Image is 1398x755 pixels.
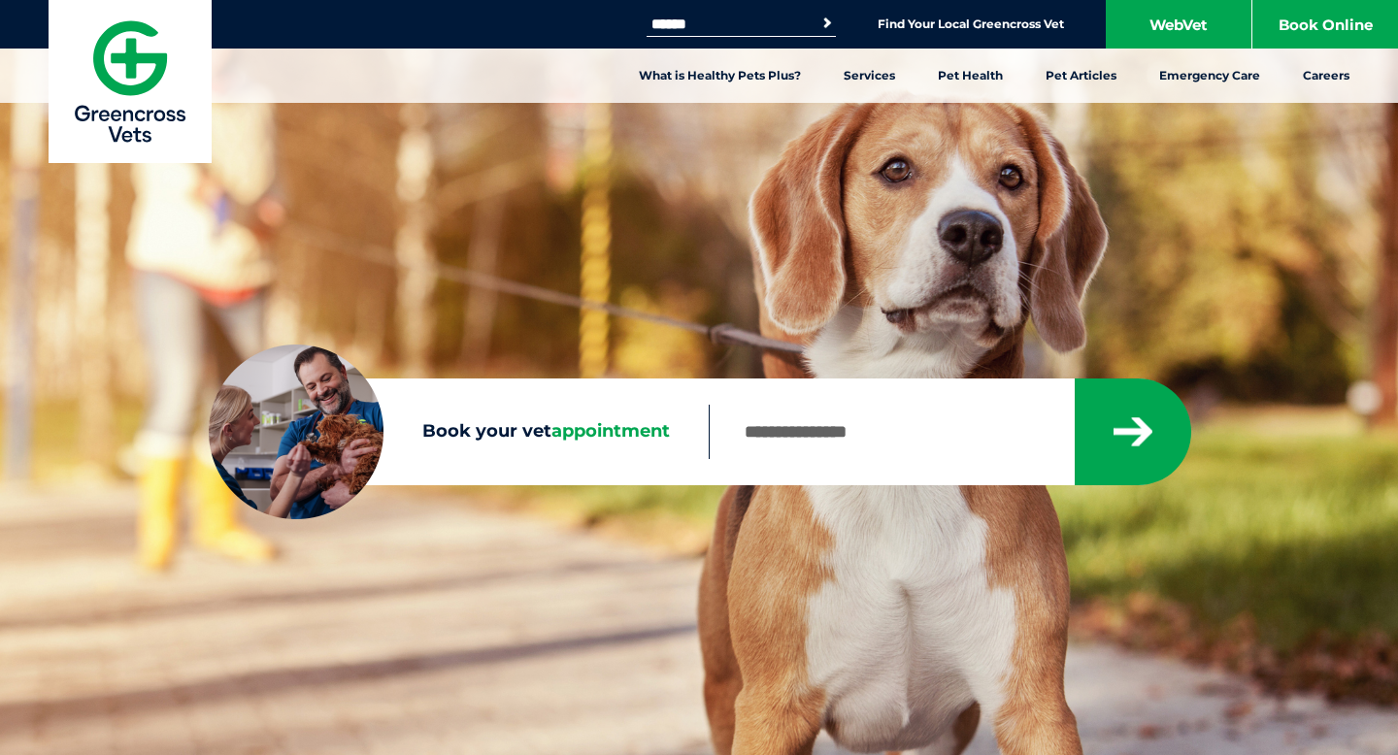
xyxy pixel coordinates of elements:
a: Pet Articles [1024,49,1138,103]
button: Search [817,14,837,33]
a: Pet Health [916,49,1024,103]
a: Careers [1281,49,1371,103]
a: What is Healthy Pets Plus? [617,49,822,103]
a: Services [822,49,916,103]
span: appointment [551,420,670,442]
a: Find Your Local Greencross Vet [878,16,1064,32]
label: Book your vet [209,417,709,446]
a: Emergency Care [1138,49,1281,103]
